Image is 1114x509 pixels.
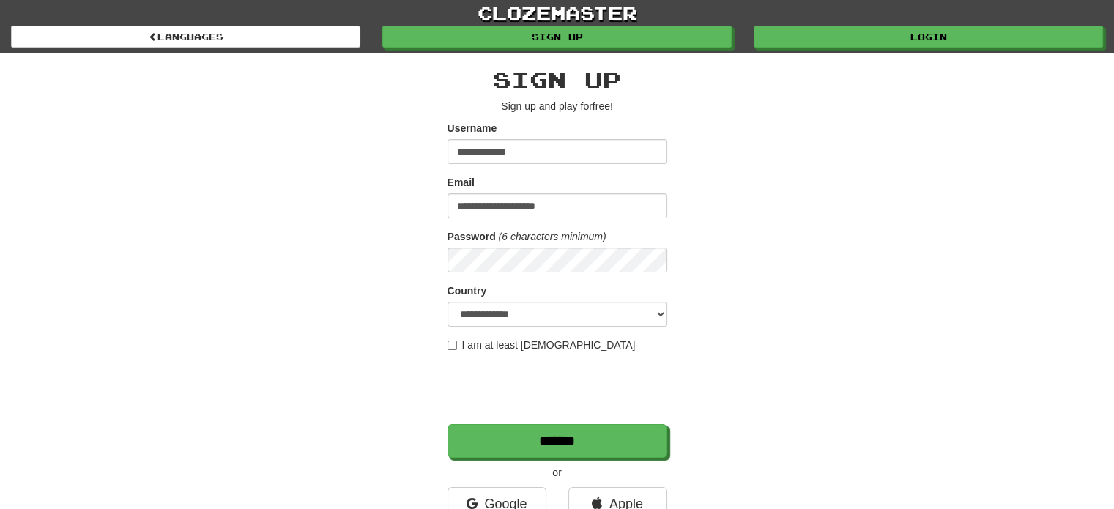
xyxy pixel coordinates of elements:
[448,121,497,135] label: Username
[448,338,636,352] label: I am at least [DEMOGRAPHIC_DATA]
[448,229,496,244] label: Password
[382,26,732,48] a: Sign up
[754,26,1103,48] a: Login
[593,100,610,112] u: free
[499,231,606,242] em: (6 characters minimum)
[448,99,667,114] p: Sign up and play for !
[448,283,487,298] label: Country
[448,465,667,480] p: or
[448,341,457,350] input: I am at least [DEMOGRAPHIC_DATA]
[448,360,670,417] iframe: reCAPTCHA
[11,26,360,48] a: Languages
[448,67,667,92] h2: Sign up
[448,175,475,190] label: Email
